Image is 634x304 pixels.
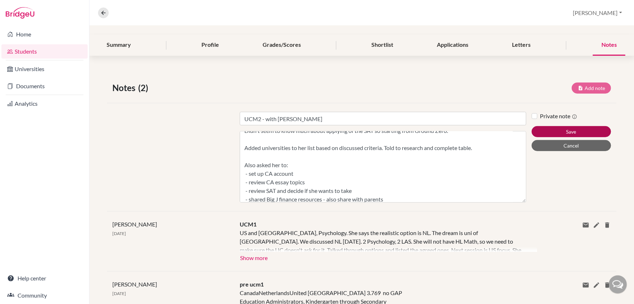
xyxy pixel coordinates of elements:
span: UCM1 [240,221,257,228]
a: Help center [1,271,88,285]
a: Home [1,27,88,41]
div: US and [GEOGRAPHIC_DATA], Psychology. She says the realistic option is NL. The dream is uni of [G... [240,229,526,252]
div: Profile [193,35,228,56]
button: Save [532,126,611,137]
div: Shortlist [363,35,402,56]
img: Bridge-U [6,7,34,19]
span: [DATE] [112,231,126,236]
div: Grades/Scores [254,35,309,56]
label: Private note [540,112,577,120]
a: Documents [1,79,88,93]
button: Cancel [532,140,611,151]
button: [PERSON_NAME] [570,6,625,20]
div: Notes [593,35,625,56]
a: Students [1,44,88,59]
input: Note title (required) [240,112,526,125]
span: [PERSON_NAME] [112,221,157,228]
a: Community [1,288,88,303]
div: Summary [98,35,140,56]
span: [PERSON_NAME] [112,281,157,288]
button: Add note [572,83,611,94]
span: pre ucm1 [240,281,264,288]
span: (2) [138,81,151,94]
span: Notes [112,81,138,94]
div: Applications [429,35,477,56]
a: Analytics [1,96,88,111]
div: Letters [504,35,540,56]
span: Help [16,5,31,11]
button: Show more [240,252,268,263]
span: [DATE] [112,291,126,296]
a: Universities [1,62,88,76]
